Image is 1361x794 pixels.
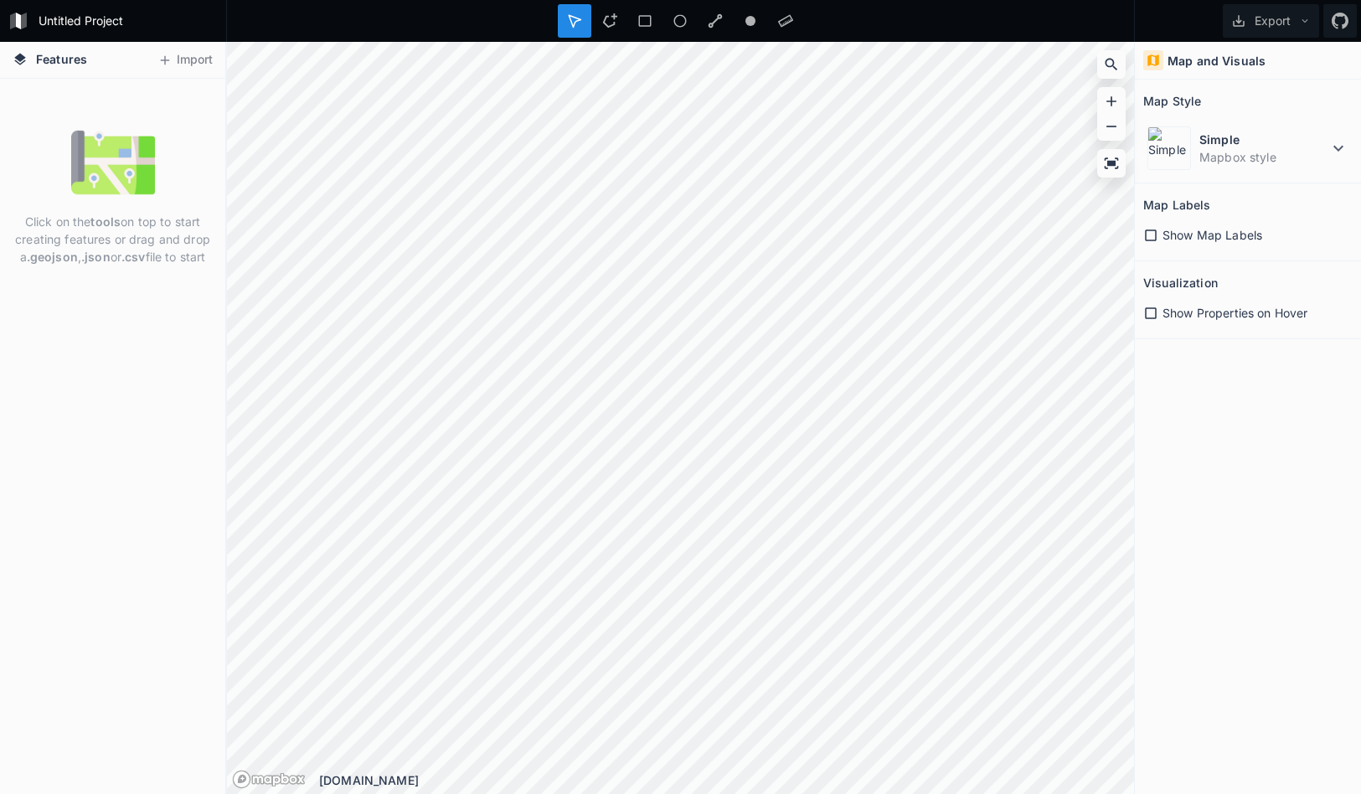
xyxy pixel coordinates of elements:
[1147,126,1191,170] img: Simple
[1223,4,1319,38] button: Export
[1163,226,1262,244] span: Show Map Labels
[1143,270,1218,296] h2: Visualization
[1168,52,1266,70] h4: Map and Visuals
[81,250,111,264] strong: .json
[1143,88,1201,114] h2: Map Style
[27,250,78,264] strong: .geojson
[149,47,221,74] button: Import
[71,121,155,204] img: empty
[232,770,306,789] a: Mapbox logo
[1199,131,1328,148] dt: Simple
[90,214,121,229] strong: tools
[1199,148,1328,166] dd: Mapbox style
[36,50,87,68] span: Features
[319,771,1134,789] div: [DOMAIN_NAME]
[121,250,146,264] strong: .csv
[1143,192,1210,218] h2: Map Labels
[13,213,213,266] p: Click on the on top to start creating features or drag and drop a , or file to start
[1163,304,1307,322] span: Show Properties on Hover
